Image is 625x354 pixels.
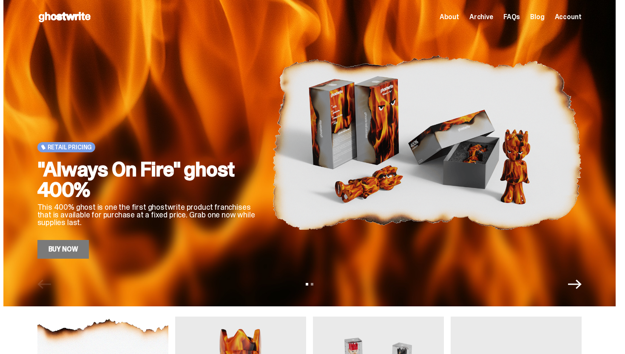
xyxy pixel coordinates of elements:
img: "Always On Fire" ghost 400% [272,26,582,259]
a: Buy Now [37,240,89,259]
a: About [440,14,459,20]
a: Blog [530,14,544,20]
span: Retail Pricing [48,144,92,151]
a: Archive [469,14,493,20]
button: View slide 1 [306,283,308,285]
button: Next [568,277,582,291]
button: View slide 2 [311,283,313,285]
a: Account [555,14,582,20]
h2: "Always On Fire" ghost 400% [37,159,259,200]
p: This 400% ghost is one the first ghostwrite product franchises that is available for purchase at ... [37,203,259,226]
a: FAQs [503,14,520,20]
